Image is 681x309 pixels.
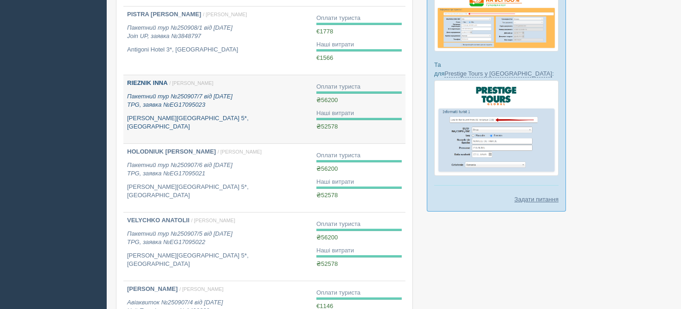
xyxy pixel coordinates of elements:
span: €1566 [316,54,333,61]
div: Наші витрати [316,178,402,187]
i: Пакетний тур №250908/1 від [DATE] Join UP, заявка №3848797 [127,24,232,40]
a: Задати питання [514,195,559,204]
span: / [PERSON_NAME] [180,286,224,292]
span: ₴52578 [316,260,338,267]
div: Оплати туриста [316,220,402,229]
i: Пакетний тур №250907/7 від [DATE] TPG, заявка №EG17095023 [127,93,232,109]
p: [PERSON_NAME][GEOGRAPHIC_DATA] 5*, [GEOGRAPHIC_DATA] [127,183,309,200]
span: €1778 [316,28,333,35]
span: ₴56200 [316,234,338,241]
span: ₴52578 [316,192,338,199]
span: / [PERSON_NAME] [169,80,213,86]
i: Пакетний тур №250907/6 від [DATE] TPG, заявка №EG17095021 [127,161,232,177]
b: HOLODNIUK [PERSON_NAME] [127,148,216,155]
p: [PERSON_NAME][GEOGRAPHIC_DATA] 5*, [GEOGRAPHIC_DATA] [127,114,309,131]
div: Наші витрати [316,40,402,49]
a: VELYCHKO ANATOLII / [PERSON_NAME] Пакетний тур №250907/5 від [DATE]TPG, заявка №EG17095022 [PERSO... [123,212,313,281]
div: Оплати туриста [316,151,402,160]
div: Оплати туриста [316,289,402,297]
a: PISTRA [PERSON_NAME] / [PERSON_NAME] Пакетний тур №250908/1 від [DATE]Join UP, заявка №3848797 An... [123,6,313,75]
b: VELYCHKO ANATOLII [127,217,189,224]
span: / [PERSON_NAME] [203,12,247,17]
a: RIEZNIK INNA / [PERSON_NAME] Пакетний тур №250907/7 від [DATE]TPG, заявка №EG17095023 [PERSON_NAM... [123,75,313,143]
span: ₴56200 [316,97,338,103]
div: Наші витрати [316,109,402,118]
b: PISTRA [PERSON_NAME] [127,11,201,18]
b: RIEZNIK INNA [127,79,167,86]
span: / [PERSON_NAME] [218,149,262,154]
a: Prestige Tours у [GEOGRAPHIC_DATA] [444,70,552,77]
div: Наші витрати [316,246,402,255]
span: ₴56200 [316,165,338,172]
a: HOLODNIUK [PERSON_NAME] / [PERSON_NAME] Пакетний тур №250907/6 від [DATE]TPG, заявка №EG17095021 ... [123,144,313,212]
b: [PERSON_NAME] [127,285,178,292]
p: Antigoni Hotel 3*, [GEOGRAPHIC_DATA] [127,45,309,54]
p: [PERSON_NAME][GEOGRAPHIC_DATA] 5*, [GEOGRAPHIC_DATA] [127,251,309,269]
div: Оплати туриста [316,14,402,23]
div: Оплати туриста [316,83,402,91]
img: prestige-tours-booking-form-crm-for-travel-agents.png [434,80,559,176]
span: / [PERSON_NAME] [191,218,235,223]
span: ₴52578 [316,123,338,130]
p: Та для : [434,60,559,78]
i: Пакетний тур №250907/5 від [DATE] TPG, заявка №EG17095022 [127,230,232,246]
